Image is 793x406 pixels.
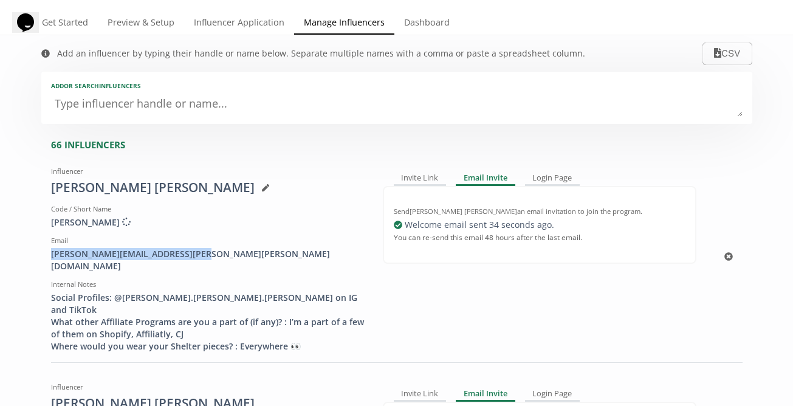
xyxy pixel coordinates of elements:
div: Email Invite [456,171,515,186]
div: Welcome email sent 34 seconds ago . [394,219,685,231]
small: You can re-send this email 48 hours after the last email. [394,227,582,247]
a: Influencer Application [184,12,294,36]
span: [PERSON_NAME] [51,216,131,228]
div: Send [PERSON_NAME] [PERSON_NAME] an email invitation to join the program. [394,207,685,216]
div: Email [51,236,365,246]
div: Influencer [51,167,365,176]
div: Code / Short Name [51,204,365,214]
div: Login Page [525,171,580,186]
div: [PERSON_NAME][EMAIL_ADDRESS][PERSON_NAME][PERSON_NAME][DOMAIN_NAME] [51,248,365,272]
button: CSV [702,43,752,65]
iframe: chat widget [12,12,51,49]
a: Preview & Setup [98,12,184,36]
a: Get Started [32,12,98,36]
a: Manage Influencers [294,12,394,36]
div: Invite Link [394,387,447,402]
div: [PERSON_NAME] [PERSON_NAME] [51,179,365,197]
div: Influencer [51,382,365,392]
div: Email Invite [456,387,515,402]
div: Internal Notes [51,280,365,289]
div: Social Profiles: @[PERSON_NAME].[PERSON_NAME].[PERSON_NAME] on IG and TikTok What other Affiliate... [51,292,365,353]
a: Dashboard [394,12,459,36]
div: Invite Link [394,171,447,186]
div: Add or search INFLUENCERS [51,81,743,90]
div: 66 INFLUENCERS [51,139,752,151]
div: Login Page [525,387,580,402]
div: Add an influencer by typing their handle or name below. Separate multiple names with a comma or p... [57,47,585,60]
